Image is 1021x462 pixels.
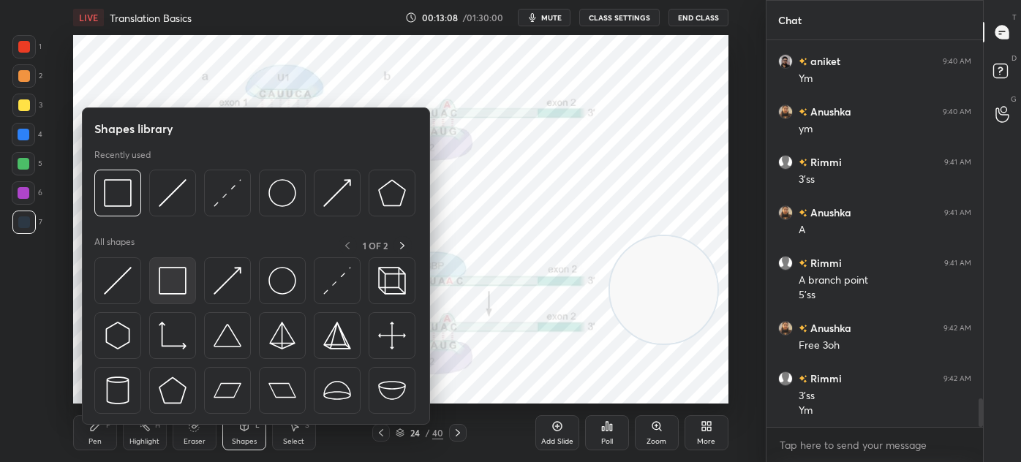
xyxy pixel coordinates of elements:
[518,9,570,26] button: mute
[12,35,42,58] div: 1
[94,120,173,137] h5: Shapes library
[778,205,793,220] img: c2387b2a4ee44a22b14e0786c91f7114.jpg
[799,338,971,353] div: Free 3oh
[363,240,388,251] p: 1 OF 2
[799,375,807,383] img: no-rating-badge.077c3623.svg
[323,179,351,207] img: svg+xml;charset=utf-8,%3Csvg%20xmlns%3D%22http%3A%2F%2Fwww.w3.org%2F2000%2Fsvg%22%20width%3D%2230...
[944,208,971,217] div: 9:41 AM
[106,422,110,429] div: P
[541,438,573,445] div: Add Slide
[407,428,422,437] div: 24
[799,108,807,116] img: no-rating-badge.077c3623.svg
[579,9,660,26] button: CLASS SETTINGS
[943,324,971,333] div: 9:42 AM
[425,428,429,437] div: /
[647,438,666,445] div: Zoom
[12,123,42,146] div: 4
[778,371,793,386] img: default.png
[214,376,241,404] img: svg+xml;charset=utf-8,%3Csvg%20xmlns%3D%22http%3A%2F%2Fwww.w3.org%2F2000%2Fsvg%22%20width%3D%2244...
[799,122,971,137] div: ym
[778,321,793,336] img: c2387b2a4ee44a22b14e0786c91f7114.jpg
[104,267,132,295] img: svg+xml;charset=utf-8,%3Csvg%20xmlns%3D%22http%3A%2F%2Fwww.w3.org%2F2000%2Fsvg%22%20width%3D%2230...
[378,376,406,404] img: svg+xml;charset=utf-8,%3Csvg%20xmlns%3D%22http%3A%2F%2Fwww.w3.org%2F2000%2Fsvg%22%20width%3D%2238...
[541,12,562,23] span: mute
[799,273,971,288] div: A branch point
[432,426,443,439] div: 40
[943,57,971,66] div: 9:40 AM
[799,159,807,167] img: no-rating-badge.077c3623.svg
[1011,94,1017,105] p: G
[12,181,42,205] div: 6
[159,179,187,207] img: svg+xml;charset=utf-8,%3Csvg%20xmlns%3D%22http%3A%2F%2Fwww.w3.org%2F2000%2Fsvg%22%20width%3D%2230...
[766,40,983,427] div: grid
[268,376,296,404] img: svg+xml;charset=utf-8,%3Csvg%20xmlns%3D%22http%3A%2F%2Fwww.w3.org%2F2000%2Fsvg%22%20width%3D%2244...
[104,376,132,404] img: svg+xml;charset=utf-8,%3Csvg%20xmlns%3D%22http%3A%2F%2Fwww.w3.org%2F2000%2Fsvg%22%20width%3D%2228...
[799,58,807,66] img: no-rating-badge.077c3623.svg
[268,267,296,295] img: svg+xml;charset=utf-8,%3Csvg%20xmlns%3D%22http%3A%2F%2Fwww.w3.org%2F2000%2Fsvg%22%20width%3D%2236...
[766,1,813,39] p: Chat
[323,322,351,349] img: svg+xml;charset=utf-8,%3Csvg%20xmlns%3D%22http%3A%2F%2Fwww.w3.org%2F2000%2Fsvg%22%20width%3D%2234...
[944,259,971,268] div: 9:41 AM
[159,322,187,349] img: svg+xml;charset=utf-8,%3Csvg%20xmlns%3D%22http%3A%2F%2Fwww.w3.org%2F2000%2Fsvg%22%20width%3D%2233...
[12,211,42,234] div: 7
[778,155,793,170] img: default.png
[184,438,206,445] div: Eraser
[799,325,807,333] img: no-rating-badge.077c3623.svg
[943,107,971,116] div: 9:40 AM
[255,422,260,429] div: L
[268,322,296,349] img: svg+xml;charset=utf-8,%3Csvg%20xmlns%3D%22http%3A%2F%2Fwww.w3.org%2F2000%2Fsvg%22%20width%3D%2234...
[807,53,840,69] h6: aniket
[378,267,406,295] img: svg+xml;charset=utf-8,%3Csvg%20xmlns%3D%22http%3A%2F%2Fwww.w3.org%2F2000%2Fsvg%22%20width%3D%2235...
[378,322,406,349] img: svg+xml;charset=utf-8,%3Csvg%20xmlns%3D%22http%3A%2F%2Fwww.w3.org%2F2000%2Fsvg%22%20width%3D%2240...
[104,179,132,207] img: svg+xml;charset=utf-8,%3Csvg%20xmlns%3D%22http%3A%2F%2Fwww.w3.org%2F2000%2Fsvg%22%20width%3D%2234...
[110,11,192,25] h4: Translation Basics
[88,438,102,445] div: Pen
[799,288,971,303] div: 5'ss
[778,105,793,119] img: c2387b2a4ee44a22b14e0786c91f7114.jpg
[943,374,971,383] div: 9:42 AM
[807,205,851,220] h6: Anushka
[799,72,971,86] div: Ym
[778,256,793,270] img: default.png
[129,438,159,445] div: Highlight
[799,260,807,268] img: no-rating-badge.077c3623.svg
[94,149,151,161] p: Recently used
[323,376,351,404] img: svg+xml;charset=utf-8,%3Csvg%20xmlns%3D%22http%3A%2F%2Fwww.w3.org%2F2000%2Fsvg%22%20width%3D%2238...
[378,179,406,207] img: svg+xml;charset=utf-8,%3Csvg%20xmlns%3D%22http%3A%2F%2Fwww.w3.org%2F2000%2Fsvg%22%20width%3D%2234...
[697,438,715,445] div: More
[305,422,309,429] div: S
[778,54,793,69] img: d927ead1100745ec8176353656eda1f8.jpg
[807,371,842,386] h6: Rimmi
[944,158,971,167] div: 9:41 AM
[214,267,241,295] img: svg+xml;charset=utf-8,%3Csvg%20xmlns%3D%22http%3A%2F%2Fwww.w3.org%2F2000%2Fsvg%22%20width%3D%2230...
[799,389,971,404] div: 3'ss
[799,209,807,217] img: no-rating-badge.077c3623.svg
[799,223,971,238] div: A
[155,422,160,429] div: H
[104,322,132,349] img: svg+xml;charset=utf-8,%3Csvg%20xmlns%3D%22http%3A%2F%2Fwww.w3.org%2F2000%2Fsvg%22%20width%3D%2230...
[214,179,241,207] img: svg+xml;charset=utf-8,%3Csvg%20xmlns%3D%22http%3A%2F%2Fwww.w3.org%2F2000%2Fsvg%22%20width%3D%2230...
[159,267,187,295] img: svg+xml;charset=utf-8,%3Csvg%20xmlns%3D%22http%3A%2F%2Fwww.w3.org%2F2000%2Fsvg%22%20width%3D%2234...
[668,9,728,26] button: End Class
[12,94,42,117] div: 3
[12,152,42,175] div: 5
[1011,53,1017,64] p: D
[232,438,257,445] div: Shapes
[214,322,241,349] img: svg+xml;charset=utf-8,%3Csvg%20xmlns%3D%22http%3A%2F%2Fwww.w3.org%2F2000%2Fsvg%22%20width%3D%2238...
[283,438,304,445] div: Select
[1012,12,1017,23] p: T
[12,64,42,88] div: 2
[268,179,296,207] img: svg+xml;charset=utf-8,%3Csvg%20xmlns%3D%22http%3A%2F%2Fwww.w3.org%2F2000%2Fsvg%22%20width%3D%2236...
[807,320,851,336] h6: Anushka
[159,376,187,404] img: svg+xml;charset=utf-8,%3Csvg%20xmlns%3D%22http%3A%2F%2Fwww.w3.org%2F2000%2Fsvg%22%20width%3D%2234...
[73,9,104,26] div: LIVE
[807,104,851,119] h6: Anushka
[94,236,135,254] p: All shapes
[601,438,613,445] div: Poll
[807,255,842,270] h6: Rimmi
[799,173,971,187] div: 3'ss
[807,154,842,170] h6: Rimmi
[323,267,351,295] img: svg+xml;charset=utf-8,%3Csvg%20xmlns%3D%22http%3A%2F%2Fwww.w3.org%2F2000%2Fsvg%22%20width%3D%2230...
[799,404,971,418] div: Ym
